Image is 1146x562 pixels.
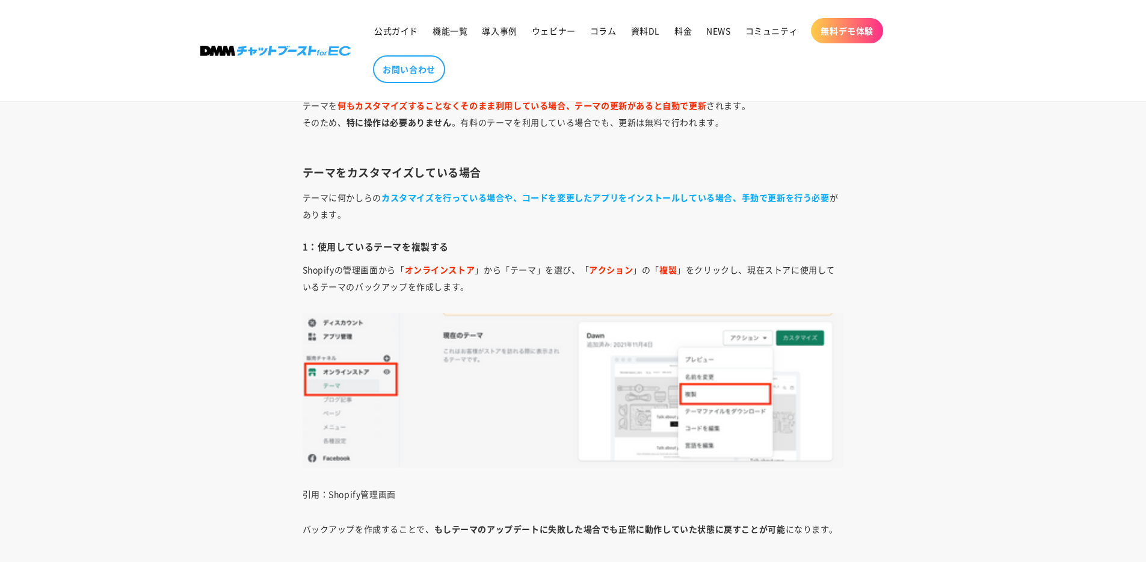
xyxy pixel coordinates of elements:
span: 料金 [674,25,692,36]
span: コラム [590,25,617,36]
p: バックアップを作成することで、 になります。 [303,520,844,554]
p: テーマを されます。 そのため、 。有料のテーマを利用している場合でも、更新は無料で行われます。 [303,97,844,147]
a: コラム [583,18,624,43]
a: 料金 [667,18,699,43]
p: テーマに何かしらの があります。 [303,189,844,223]
a: コミュニティ [738,18,806,43]
span: 導入事例 [482,25,517,36]
a: 無料デモ体験 [811,18,883,43]
span: 資料DL [631,25,660,36]
strong: 何もカスタマイズすることなくそのまま利用している場合、テーマの更新があると自動で更新 [337,99,706,111]
strong: オンラインストア [405,264,475,276]
p: 引用：Shopify管理画面 [303,486,844,502]
strong: もしテーマのアップデートに失敗した場合でも正常に動作していた状態に戻すことが可能 [434,523,786,535]
a: 導入事例 [475,18,524,43]
a: NEWS [699,18,738,43]
a: 資料DL [624,18,667,43]
span: NEWS [706,25,730,36]
span: コミュニティ [745,25,798,36]
span: お問い合わせ [383,64,436,75]
p: Shopifyの管理画面から「 」から「テーマ」を選び、「 」の「 」をクリックし、現在ストアに使用しているテーマのバックアップを作成します。 [303,261,844,295]
a: 公式ガイド [367,18,425,43]
span: 公式ガイド [374,25,418,36]
a: 機能一覧 [425,18,475,43]
span: 機能一覧 [433,25,467,36]
a: ウェビナー [525,18,583,43]
span: 無料デモ体験 [821,25,873,36]
img: 株式会社DMM Boost [200,46,351,56]
a: お問い合わせ [373,55,445,83]
h4: 1：使用しているテーマを複製する [303,241,844,253]
strong: 特に操作は必要ありません [347,116,452,128]
span: ウェビナー [532,25,576,36]
strong: カスタマイズを行っている場合や、コードを変更したアプリをインストールしている場合、手動で更新を行う必要 [381,191,830,203]
strong: 複製 [659,264,677,276]
strong: アクション [589,264,633,276]
h3: テーマをカスタマイズしている場合 [303,165,844,179]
